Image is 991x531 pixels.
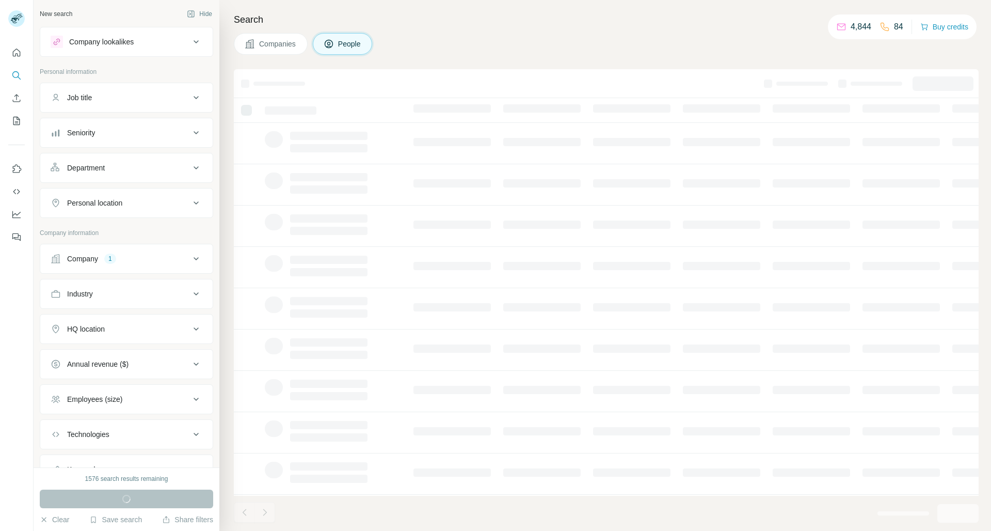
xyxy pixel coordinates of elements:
[40,246,213,271] button: Company1
[894,21,903,33] p: 84
[67,289,93,299] div: Industry
[40,457,213,482] button: Keywords
[40,422,213,447] button: Technologies
[40,282,213,306] button: Industry
[40,387,213,412] button: Employees (size)
[67,198,122,208] div: Personal location
[8,182,25,201] button: Use Surfe API
[8,160,25,178] button: Use Surfe on LinkedIn
[40,155,213,180] button: Department
[8,112,25,130] button: My lists
[234,12,979,27] h4: Search
[180,6,219,22] button: Hide
[40,228,213,238] p: Company information
[67,359,129,369] div: Annual revenue ($)
[67,324,105,334] div: HQ location
[40,9,72,19] div: New search
[67,464,99,475] div: Keywords
[40,120,213,145] button: Seniority
[259,39,297,49] span: Companies
[8,228,25,246] button: Feedback
[67,429,109,440] div: Technologies
[851,21,871,33] p: 4,844
[89,514,142,525] button: Save search
[40,67,213,76] p: Personal information
[40,317,213,341] button: HQ location
[8,205,25,224] button: Dashboard
[8,89,25,107] button: Enrich CSV
[162,514,213,525] button: Share filters
[8,43,25,62] button: Quick start
[85,474,168,483] div: 1576 search results remaining
[920,20,968,34] button: Buy credits
[40,191,213,215] button: Personal location
[67,128,95,138] div: Seniority
[40,29,213,54] button: Company lookalikes
[40,85,213,110] button: Job title
[104,254,116,263] div: 1
[40,514,69,525] button: Clear
[67,163,105,173] div: Department
[69,37,134,47] div: Company lookalikes
[67,92,92,103] div: Job title
[338,39,362,49] span: People
[40,352,213,377] button: Annual revenue ($)
[67,254,98,264] div: Company
[67,394,122,404] div: Employees (size)
[8,66,25,85] button: Search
